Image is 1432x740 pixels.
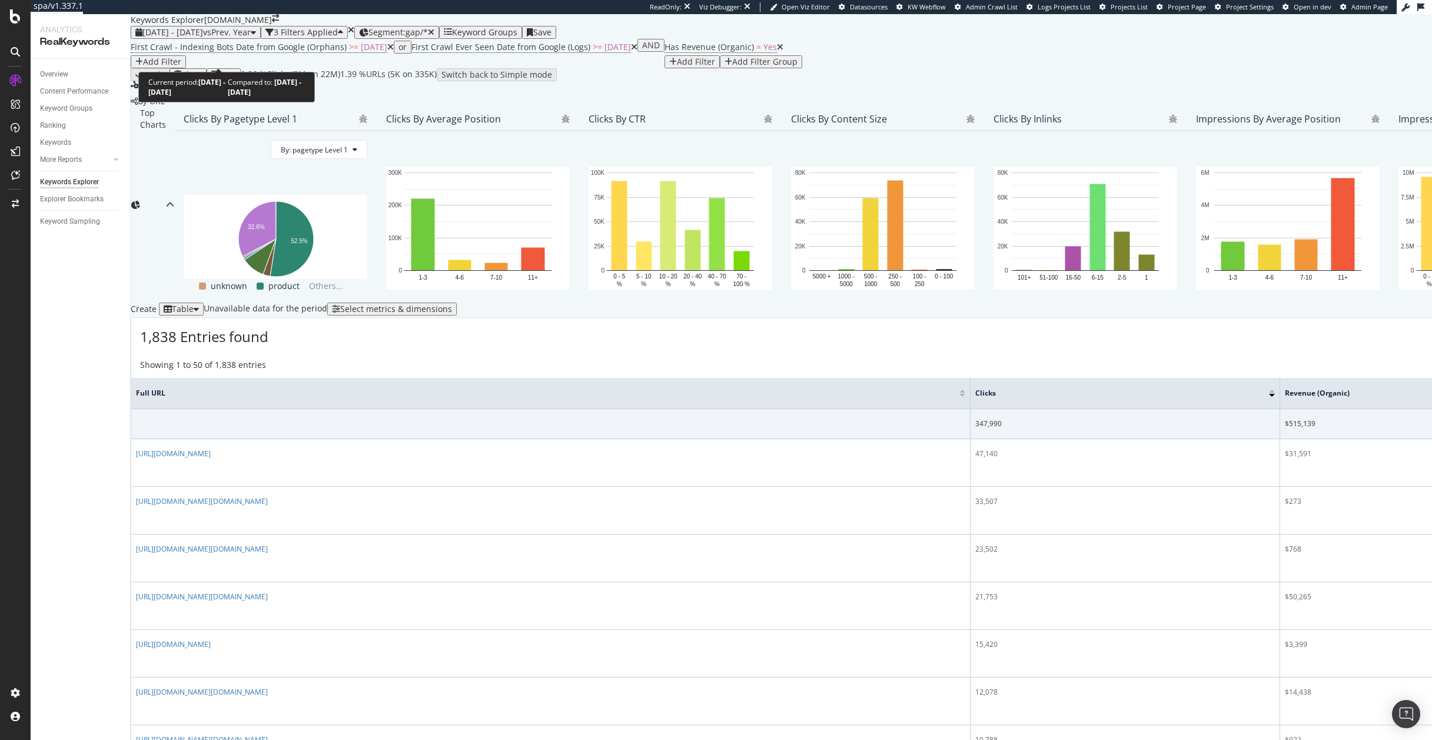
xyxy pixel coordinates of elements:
[1196,113,1341,125] div: Impressions By Average Position
[791,167,975,290] svg: A chart.
[915,281,925,287] text: 250
[720,55,802,68] button: Add Filter Group
[998,194,1008,201] text: 60K
[589,167,772,290] svg: A chart.
[281,145,348,155] span: By: pagetype Level 1
[211,279,247,293] span: unknown
[1118,274,1127,281] text: 2-5
[782,2,830,11] span: Open Viz Editor
[998,170,1008,176] text: 80K
[604,41,631,52] span: [DATE]
[140,327,268,346] span: 1,838 Entries found
[204,14,272,26] div: [DOMAIN_NAME]
[850,2,888,11] span: Datasources
[1005,267,1008,274] text: 0
[522,26,556,39] button: Save
[975,419,1275,429] div: 347,990
[642,41,660,50] div: AND
[268,279,300,293] span: product
[274,28,338,37] div: 3 Filters Applied
[1111,2,1148,11] span: Projects List
[398,42,407,52] div: or
[143,57,181,67] div: Add Filter
[40,85,108,98] div: Content Performance
[452,28,517,37] div: Keyword Groups
[896,2,946,12] a: KW Webflow
[386,167,570,290] div: A chart.
[664,55,720,68] button: Add Filter
[228,77,305,97] div: Compared to:
[398,267,402,274] text: 0
[140,359,266,372] div: Showing 1 to 50 of 1,838 entries
[1294,2,1331,11] span: Open in dev
[1206,267,1210,274] text: 0
[40,176,99,188] div: Keywords Explorer
[1401,194,1414,201] text: 7.5M
[795,194,806,201] text: 60K
[136,496,268,506] a: [URL][DOMAIN_NAME][DOMAIN_NAME]
[388,170,403,176] text: 300K
[594,194,604,201] text: 75K
[40,154,110,166] a: More Reports
[131,55,186,68] button: Add Filter
[637,39,664,52] button: AND
[40,120,66,132] div: Ranking
[636,273,652,280] text: 5 - 10
[1201,235,1210,241] text: 2M
[261,26,348,39] button: 3 Filters Applied
[40,176,122,188] a: Keywords Explorer
[690,281,695,287] text: %
[184,195,367,279] svg: A chart.
[795,243,806,250] text: 20K
[998,218,1008,225] text: 40K
[40,85,122,98] a: Content Performance
[184,113,297,125] div: Clicks By pagetype Level 1
[888,273,902,280] text: 250 -
[40,102,92,115] div: Keyword Groups
[1145,274,1148,281] text: 1
[1039,274,1058,281] text: 51-100
[203,26,251,38] span: vs Prev. Year
[388,203,403,209] text: 200K
[359,115,367,123] div: bug
[386,113,501,125] div: Clicks By Average Position
[736,273,746,280] text: 70 -
[131,95,165,107] div: legacy label
[1228,274,1237,281] text: 1-3
[1427,281,1432,287] text: %
[795,218,806,225] text: 40K
[594,218,604,225] text: 50K
[327,303,457,316] button: Select metrics & dimensions
[677,57,715,67] div: Add Filter
[756,41,761,52] span: =
[131,303,204,317] div: Create
[148,77,228,97] div: Current period:
[131,14,204,26] div: Keywords Explorer
[617,281,622,287] text: %
[994,167,1177,290] svg: A chart.
[40,68,68,81] div: Overview
[40,137,71,149] div: Keywords
[340,68,437,81] div: 1.39 % URLs ( 5K on 335K )
[864,273,878,280] text: 500 -
[40,35,121,49] div: RealKeywords
[802,267,806,274] text: 0
[181,70,202,79] div: Clear
[348,26,354,34] div: times
[1038,2,1091,11] span: Logs Projects List
[1065,274,1081,281] text: 16-50
[1168,2,1206,11] span: Project Page
[1196,167,1380,290] svg: A chart.
[354,26,439,39] button: Segment:gap/*
[589,113,646,125] div: Clicks By CTR
[40,215,122,228] a: Keyword Sampling
[1411,267,1414,274] text: 0
[411,41,590,52] span: First Crawl Ever Seen Date from Google (Logs)
[439,26,522,39] button: Keyword Groups
[40,68,122,81] a: Overview
[1265,274,1274,281] text: 4-6
[791,113,887,125] div: Clicks By Content Size
[839,2,888,12] a: Datasources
